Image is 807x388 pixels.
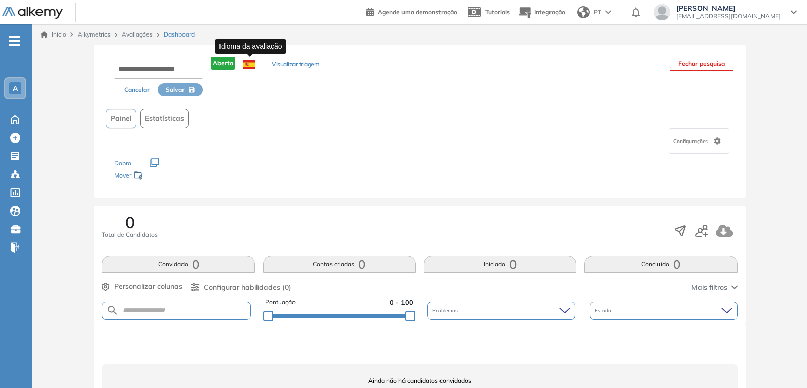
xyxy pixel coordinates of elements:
[78,30,111,38] span: Alkymetrics
[272,60,319,70] button: Visualizar triagem
[2,7,63,19] img: Logotipo
[676,4,781,12] span: [PERSON_NAME]
[145,113,184,124] span: Estatísticas
[390,298,413,307] span: 0 - 100
[13,84,18,92] span: A
[590,302,738,320] div: Estado
[102,256,254,273] button: Convidado0
[595,307,613,314] span: Estado
[114,281,182,292] span: Personalizar colunas
[211,57,235,70] span: Aberta
[158,83,203,96] button: Salvar
[265,298,296,307] span: Pontuação
[427,302,575,320] div: Problemas
[670,57,733,71] button: Fechar pesquisa
[378,8,457,16] span: Agende uma demonstração
[106,109,136,128] button: Painel
[102,281,182,292] button: Personalizar colunas
[366,5,457,17] a: Agende uma demonstração
[691,282,727,293] span: Mais filtros
[114,167,215,186] div: Mover
[140,109,189,128] button: Estatísticas
[432,307,460,314] span: Problemas
[243,60,255,69] img: ESP
[676,12,781,20] span: [EMAIL_ADDRESS][DOMAIN_NAME]
[669,128,729,154] div: Configurações
[106,304,119,317] img: SEARCH_ALT
[41,30,66,39] a: Inicio
[424,256,576,273] button: Iniciado0
[577,6,590,18] img: world
[116,83,158,96] button: Cancelar
[9,40,20,42] i: -
[215,39,286,54] div: Idioma da avaliação
[102,376,737,385] span: Ainda não há candidatos convidados
[584,256,737,273] button: Concluído0
[673,137,710,145] span: Configurações
[691,282,738,293] button: Mais filtros
[125,214,135,230] span: 0
[102,230,158,239] span: Total de Candidatos
[605,10,611,14] img: arrow
[594,8,601,17] span: PT
[485,8,510,16] span: Tutoriais
[114,159,131,167] span: Dobro
[122,30,153,38] a: Avaliações
[534,8,565,16] span: Integração
[191,282,291,293] button: Configurar habilidades (0)
[111,113,132,124] span: Painel
[204,282,291,293] span: Configurar habilidades (0)
[518,2,565,23] button: Integração
[166,85,185,94] span: Salvar
[263,256,416,273] button: Contas criadas0
[164,30,195,39] span: Dashboard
